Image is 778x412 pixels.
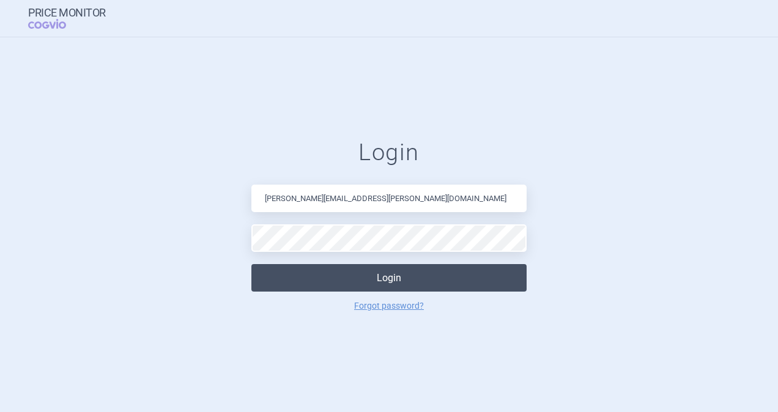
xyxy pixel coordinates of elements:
[251,139,527,167] h1: Login
[251,264,527,292] button: Login
[28,7,106,30] a: Price MonitorCOGVIO
[354,301,424,310] a: Forgot password?
[28,19,83,29] span: COGVIO
[251,185,527,212] input: Email
[28,7,106,19] strong: Price Monitor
